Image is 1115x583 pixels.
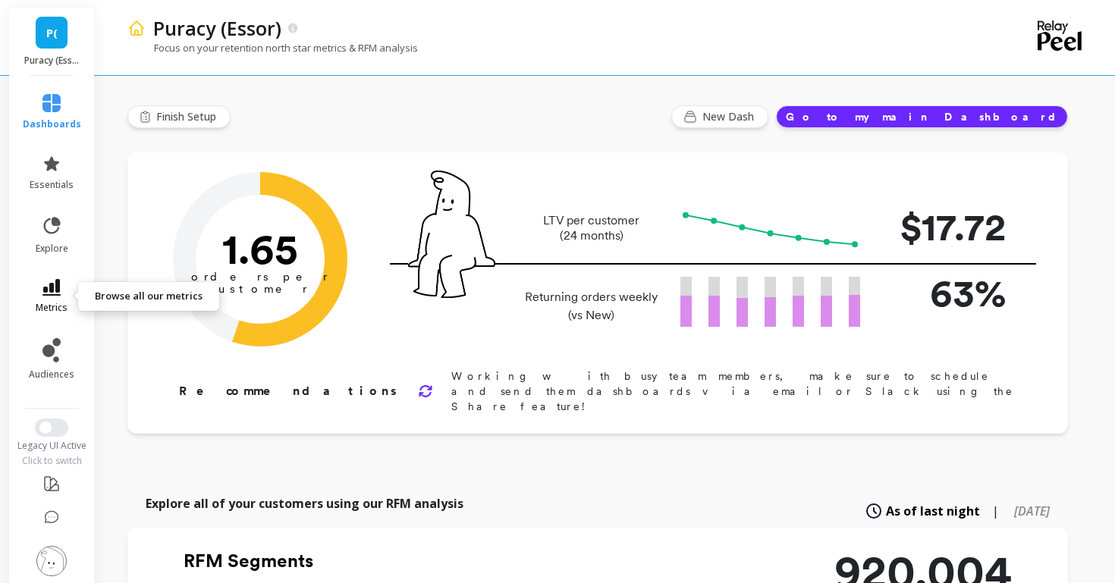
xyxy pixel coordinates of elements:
p: Explore all of your customers using our RFM analysis [146,494,463,512]
span: dashboards [23,118,81,130]
p: $17.72 [884,199,1006,255]
p: Focus on your retention north star metrics & RFM analysis [127,41,418,55]
p: Returning orders weekly (vs New) [520,288,662,324]
p: Puracy (Essor) [153,15,281,41]
tspan: customer [212,282,309,296]
span: P( [46,24,58,42]
p: LTV per customer (24 months) [520,213,662,243]
p: Working with busy team members, make sure to schedule and send them dashboards via email or Slack... [451,368,1019,414]
img: pal seatted on line [408,171,495,298]
button: New Dash [671,105,768,128]
h2: RFM Segments [184,549,699,573]
span: metrics [36,302,68,314]
text: 1.65 [222,224,298,274]
tspan: orders per [191,270,329,284]
span: | [992,502,999,520]
span: audiences [29,368,74,381]
span: [DATE] [1014,503,1050,519]
span: Finish Setup [156,109,221,124]
button: Finish Setup [127,105,231,128]
span: New Dash [702,109,759,124]
p: Puracy (Essor) [24,55,80,67]
div: Click to switch [8,455,96,467]
span: As of last night [886,502,980,520]
p: 63% [884,265,1006,321]
div: Legacy UI Active [8,440,96,452]
p: Recommendations [179,382,400,400]
img: profile picture [36,546,67,576]
button: Go to my main Dashboard [776,105,1068,128]
button: Switch to New UI [35,418,68,437]
img: header icon [127,19,146,37]
span: essentials [30,179,74,191]
span: explore [36,243,68,255]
